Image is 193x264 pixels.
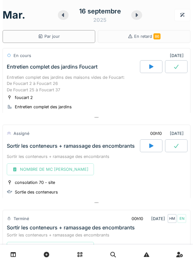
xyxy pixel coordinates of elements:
[14,130,29,136] div: Assigné
[93,16,106,24] div: 2025
[15,95,33,101] div: foucart 2
[134,34,161,39] span: En retard
[15,179,55,186] div: consolation 70 - site
[15,104,72,110] div: Entretien complet des jardins
[7,225,135,231] div: Sortir les conteneurs + ramassage des encombrants
[177,214,186,223] div: EN
[170,53,186,59] div: [DATE]
[168,214,177,223] div: HM
[79,6,121,16] div: 16 septembre
[145,128,186,139] div: [DATE]
[7,143,135,149] div: Sortir les conteneurs + ramassage des encombrants
[7,232,186,238] div: Sortir les conteneurs + ramassage des encombrants
[150,130,162,136] div: 00h10
[153,33,161,39] span: 86
[3,9,25,21] h1: mar.
[38,33,60,39] div: Par jour
[7,163,94,175] div: NOMBRE DE MC [PERSON_NAME]
[14,53,31,59] div: En cours
[7,153,186,160] div: Sortir les conteneurs + ramassage des encombrants
[14,216,29,222] div: Terminé
[7,64,97,70] div: Entretien complet des jardins Foucart
[7,74,186,93] div: Entretien complet des jardins des maisons vides de Foucart: De Foucart 2 à Foucart 26 De Foucart ...
[126,213,186,225] div: [DATE]
[132,216,143,222] div: 00h10
[7,242,94,254] div: NOMBRE DE MC [PERSON_NAME]
[15,189,58,195] div: Sortie des conteneurs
